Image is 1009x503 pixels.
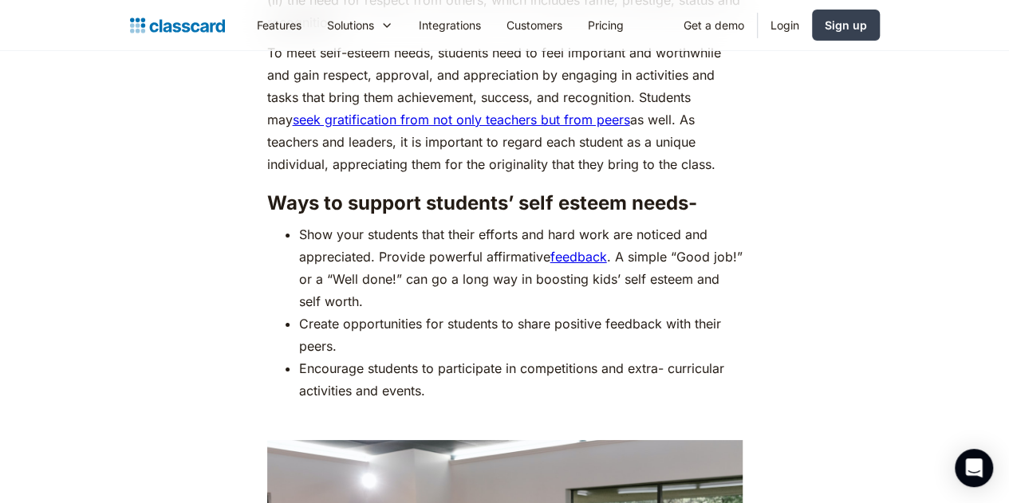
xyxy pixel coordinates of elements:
[299,312,743,357] li: Create opportunities for students to share positive feedback with their peers.
[267,191,743,215] h3: Ways to support students’ self esteem needs-
[812,10,880,41] a: Sign up
[267,410,743,432] p: ‍
[244,7,314,43] a: Features
[671,7,757,43] a: Get a demo
[550,249,607,265] a: feedback
[406,7,494,43] a: Integrations
[758,7,812,43] a: Login
[575,7,637,43] a: Pricing
[494,7,575,43] a: Customers
[825,17,867,33] div: Sign up
[267,41,743,175] p: To meet self-esteem needs, students need to feel important and worthwhile and gain respect, appro...
[299,223,743,312] li: Show your students that their efforts and hard work are noticed and appreciated. Provide powerful...
[955,449,993,487] div: Open Intercom Messenger
[314,7,406,43] div: Solutions
[299,357,743,402] li: Encourage students to participate in competitions and extra- curricular activities and events.
[327,17,374,33] div: Solutions
[130,14,225,37] a: home
[293,112,630,128] a: seek gratification from not only teachers but from peers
